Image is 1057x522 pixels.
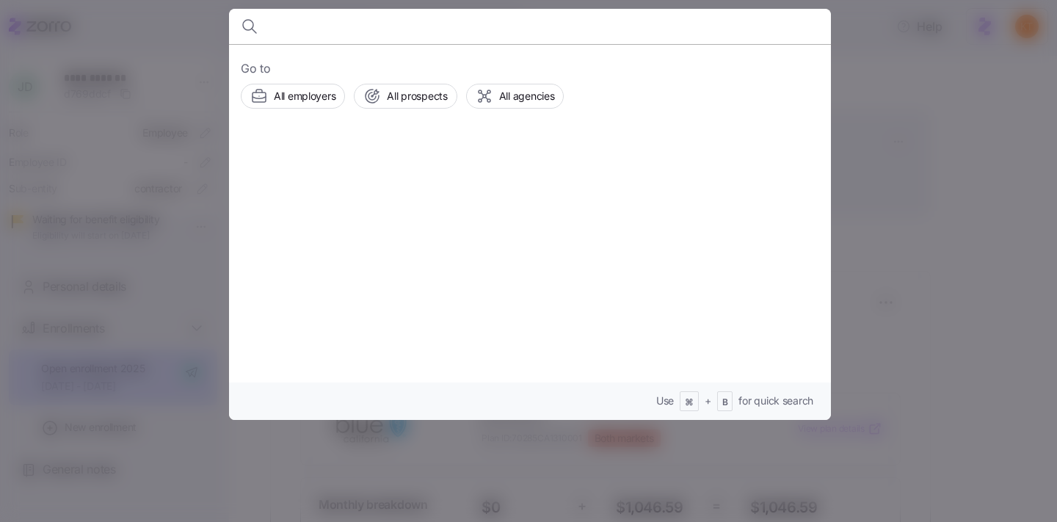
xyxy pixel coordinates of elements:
[466,84,564,109] button: All agencies
[705,394,711,408] span: +
[241,84,345,109] button: All employers
[656,394,674,408] span: Use
[274,89,335,104] span: All employers
[738,394,813,408] span: for quick search
[499,89,555,104] span: All agencies
[685,396,694,409] span: ⌘
[241,59,819,78] span: Go to
[354,84,457,109] button: All prospects
[387,89,447,104] span: All prospects
[722,396,728,409] span: B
